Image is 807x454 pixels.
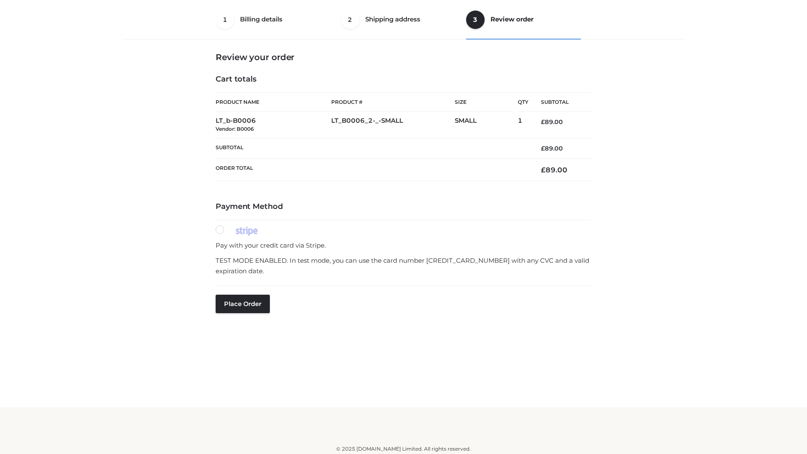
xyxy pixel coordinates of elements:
[216,255,591,277] p: TEST MODE ENABLED. In test mode, you can use the card number [CREDIT_CARD_NUMBER] with any CVC an...
[518,112,528,138] td: 1
[541,118,545,126] span: £
[541,166,567,174] bdi: 89.00
[216,240,591,251] p: Pay with your credit card via Stripe.
[455,112,518,138] td: SMALL
[216,75,591,84] h4: Cart totals
[331,112,455,138] td: LT_B0006_2-_-SMALL
[331,92,455,112] th: Product #
[528,93,591,112] th: Subtotal
[216,126,254,132] small: Vendor: B0006
[216,112,331,138] td: LT_b-B0006
[216,295,270,313] button: Place order
[216,138,528,158] th: Subtotal
[216,52,591,62] h3: Review your order
[541,145,563,152] bdi: 89.00
[518,92,528,112] th: Qty
[125,445,682,453] div: © 2025 [DOMAIN_NAME] Limited. All rights reserved.
[541,166,546,174] span: £
[216,92,331,112] th: Product Name
[216,202,591,211] h4: Payment Method
[541,145,545,152] span: £
[216,159,528,181] th: Order Total
[455,93,514,112] th: Size
[541,118,563,126] bdi: 89.00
